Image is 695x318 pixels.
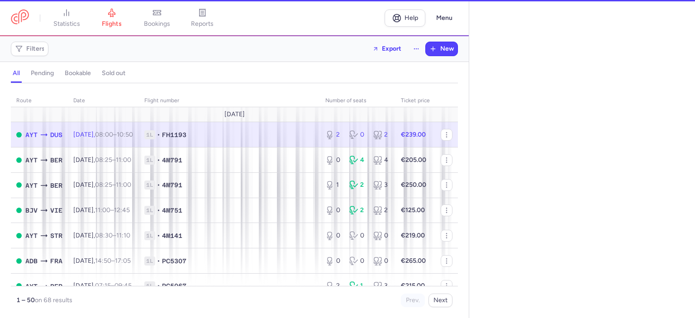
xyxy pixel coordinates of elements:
[95,232,113,239] time: 08:30
[162,180,182,190] span: 4M791
[405,14,418,21] span: Help
[25,180,38,190] span: AYT
[50,231,62,241] span: STR
[224,111,245,118] span: [DATE]
[11,42,48,56] button: Filters
[157,130,160,139] span: •
[50,205,62,215] span: VIE
[157,156,160,165] span: •
[349,156,366,165] div: 4
[162,256,186,266] span: PC5307
[13,69,20,77] h4: all
[401,232,425,239] strong: €219.00
[50,155,62,165] span: BER
[73,181,131,189] span: [DATE],
[11,9,29,26] a: CitizenPlane red outlined logo
[325,231,342,240] div: 0
[35,296,72,304] span: on 68 results
[373,156,390,165] div: 4
[95,257,131,265] span: –
[50,281,62,291] span: BER
[401,257,426,265] strong: €265.00
[95,156,131,164] span: –
[401,131,426,138] strong: €239.00
[162,130,186,139] span: FH1193
[162,156,182,165] span: 4M791
[16,132,22,138] span: OPEN
[11,94,68,108] th: route
[349,256,366,266] div: 0
[325,156,342,165] div: 0
[162,206,182,215] span: 4M751
[157,231,160,240] span: •
[16,296,35,304] strong: 1 – 50
[95,232,130,239] span: –
[139,94,320,108] th: Flight number
[440,45,454,52] span: New
[50,180,62,190] span: BER
[95,257,111,265] time: 14:50
[115,257,131,265] time: 17:05
[325,206,342,215] div: 0
[349,130,366,139] div: 0
[320,94,395,108] th: number of seats
[325,180,342,190] div: 1
[373,180,390,190] div: 3
[373,206,390,215] div: 2
[180,8,225,28] a: reports
[367,42,407,56] button: Export
[157,206,160,215] span: •
[349,231,366,240] div: 0
[114,206,130,214] time: 12:45
[73,156,131,164] span: [DATE],
[134,8,180,28] a: bookings
[144,156,155,165] span: 1L
[73,282,132,290] span: [DATE],
[102,69,125,77] h4: sold out
[95,156,112,164] time: 08:25
[53,20,80,28] span: statistics
[95,181,131,189] span: –
[373,231,390,240] div: 0
[25,130,38,140] span: Antalya, Antalya, Turkey
[68,94,139,108] th: date
[431,9,458,27] button: Menu
[73,206,130,214] span: [DATE],
[95,181,112,189] time: 08:25
[401,206,425,214] strong: €125.00
[73,131,133,138] span: [DATE],
[95,282,111,290] time: 07:15
[426,42,457,56] button: New
[349,206,366,215] div: 2
[65,69,91,77] h4: bookable
[191,20,214,28] span: reports
[325,256,342,266] div: 0
[144,20,170,28] span: bookings
[144,180,155,190] span: 1L
[373,256,390,266] div: 0
[25,256,38,266] span: ADB
[401,156,426,164] strong: €205.00
[401,181,426,189] strong: €250.00
[89,8,134,28] a: flights
[349,281,366,290] div: 1
[116,232,130,239] time: 11:10
[157,281,160,290] span: •
[144,256,155,266] span: 1L
[349,180,366,190] div: 2
[144,206,155,215] span: 1L
[373,130,390,139] div: 2
[73,232,130,239] span: [DATE],
[25,281,38,291] span: AYT
[44,8,89,28] a: statistics
[401,294,425,307] button: Prev.
[162,231,182,240] span: 4M141
[373,281,390,290] div: 3
[144,231,155,240] span: 1L
[95,282,132,290] span: –
[325,281,342,290] div: 2
[116,181,131,189] time: 11:00
[144,281,155,290] span: 1L
[25,155,38,165] span: AYT
[116,156,131,164] time: 11:00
